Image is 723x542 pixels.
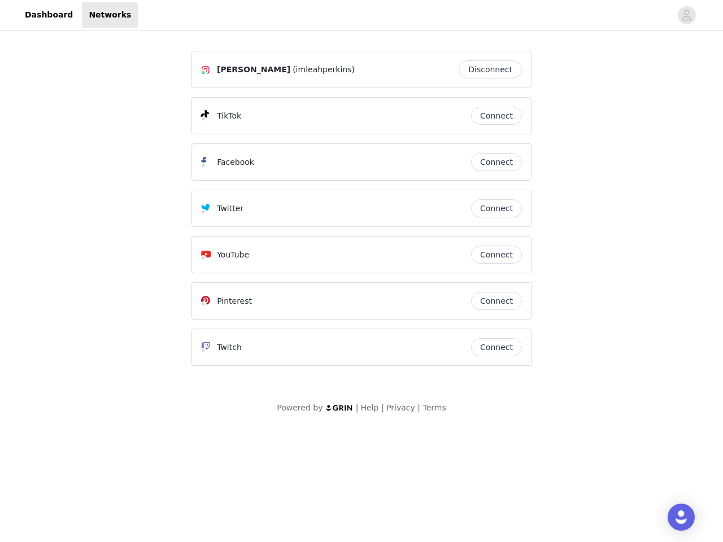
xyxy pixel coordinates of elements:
[471,199,522,217] button: Connect
[217,342,242,353] p: Twitch
[277,403,323,412] span: Powered by
[386,403,415,412] a: Privacy
[471,292,522,310] button: Connect
[423,403,446,412] a: Terms
[217,203,243,215] p: Twitter
[668,504,695,531] div: Open Intercom Messenger
[471,338,522,356] button: Connect
[217,110,241,122] p: TikTok
[217,295,252,307] p: Pinterest
[459,60,522,78] button: Disconnect
[471,246,522,264] button: Connect
[361,403,379,412] a: Help
[217,64,290,76] span: [PERSON_NAME]
[82,2,138,28] a: Networks
[293,64,355,76] span: (imleahperkins)
[217,156,254,168] p: Facebook
[417,403,420,412] span: |
[18,2,80,28] a: Dashboard
[681,6,692,24] div: avatar
[356,403,359,412] span: |
[217,249,249,261] p: YouTube
[201,65,210,75] img: Instagram Icon
[471,153,522,171] button: Connect
[471,107,522,125] button: Connect
[325,404,354,412] img: logo
[381,403,384,412] span: |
